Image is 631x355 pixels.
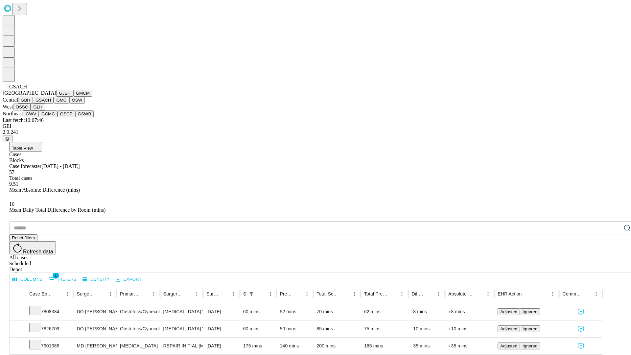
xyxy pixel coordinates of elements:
[592,289,601,298] button: Menu
[5,136,10,141] span: @
[243,291,246,296] div: Scheduled In Room Duration
[13,341,23,352] button: Expand
[266,289,275,298] button: Menu
[364,303,405,320] div: 62 mins
[163,291,182,296] div: Surgery Name
[106,289,115,298] button: Menu
[163,303,200,320] div: [MEDICAL_DATA] WITH [MEDICAL_DATA] AND/OR [MEDICAL_DATA] WITH OR WITHOUT D\T\C
[9,163,41,169] span: Case forecaster
[163,320,200,337] div: [MEDICAL_DATA] WITH [MEDICAL_DATA] AND/OR [MEDICAL_DATA] WITH OR WITHOUT D\T\C
[120,291,139,296] div: Primary Service
[9,175,32,181] span: Total cases
[39,110,58,117] button: GCMC
[77,320,113,337] div: DO [PERSON_NAME] [PERSON_NAME] Do
[341,289,350,298] button: Sort
[522,289,531,298] button: Sort
[523,309,537,314] span: Ignored
[397,289,407,298] button: Menu
[18,97,33,104] button: GBH
[9,207,105,213] span: Mean Daily Total Difference by Room (mins)
[9,234,37,241] button: Reset filters
[520,308,540,315] button: Ignored
[56,90,73,97] button: GJSH
[77,303,113,320] div: DO [PERSON_NAME] [PERSON_NAME] Do
[434,289,443,298] button: Menu
[73,90,92,97] button: GMCM
[12,235,35,240] span: Reset filters
[29,338,70,354] div: 7901385
[220,289,229,298] button: Sort
[206,338,237,354] div: [DATE]
[548,289,557,298] button: Menu
[350,289,359,298] button: Menu
[13,104,31,110] button: OSSC
[53,272,59,279] span: 1
[243,320,273,337] div: 60 mins
[77,338,113,354] div: MD [PERSON_NAME] Md
[474,289,483,298] button: Sort
[562,291,581,296] div: Comments
[257,289,266,298] button: Sort
[9,201,14,207] span: 10
[97,289,106,298] button: Sort
[316,291,340,296] div: Total Scheduled Duration
[29,320,70,337] div: 7826709
[13,306,23,318] button: Expand
[247,289,256,298] div: 1 active filter
[425,289,434,298] button: Sort
[500,309,517,314] span: Adjusted
[81,274,111,285] button: Density
[498,291,522,296] div: EHR Action
[500,326,517,331] span: Adjusted
[523,326,537,331] span: Ignored
[206,320,237,337] div: [DATE]
[163,338,200,354] div: REPAIR INITIAL [MEDICAL_DATA] REDUCIBLE AGE [DEMOGRAPHIC_DATA] OR MORE
[33,97,54,104] button: GSACH
[448,320,491,337] div: +10 mins
[9,241,56,254] button: Refresh data
[54,289,63,298] button: Sort
[411,303,442,320] div: -8 mins
[75,110,94,117] button: GSWB
[29,291,53,296] div: Case Epic Id
[498,308,520,315] button: Adjusted
[448,291,474,296] div: Absolute Difference
[120,338,156,354] div: [MEDICAL_DATA]
[280,291,293,296] div: Predicted In Room Duration
[41,163,80,169] span: [DATE] - [DATE]
[3,104,13,109] span: West
[114,274,143,285] button: Export
[523,343,537,348] span: Ignored
[498,325,520,332] button: Adjusted
[63,289,72,298] button: Menu
[364,291,388,296] div: Total Predicted Duration
[29,303,70,320] div: 7808384
[302,289,312,298] button: Menu
[140,289,149,298] button: Sort
[3,90,56,96] span: [GEOGRAPHIC_DATA]
[9,187,80,193] span: Mean Absolute Difference (mins)
[58,110,75,117] button: OSCP
[364,320,405,337] div: 75 mins
[243,303,273,320] div: 60 mins
[316,320,358,337] div: 85 mins
[31,104,45,110] button: GLH
[9,181,18,187] span: 9.51
[206,303,237,320] div: [DATE]
[280,303,310,320] div: 52 mins
[293,289,302,298] button: Sort
[316,338,358,354] div: 200 mins
[54,97,69,104] button: GMC
[149,289,158,298] button: Menu
[498,343,520,349] button: Adjusted
[120,320,156,337] div: Obstetrics/Gynecology
[11,274,44,285] button: Select columns
[411,291,424,296] div: Difference
[9,142,42,152] button: Table View
[77,291,96,296] div: Surgeon Name
[316,303,358,320] div: 70 mins
[247,289,256,298] button: Show filters
[206,291,219,296] div: Surgery Date
[9,84,27,89] span: GSACH
[3,135,12,142] button: @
